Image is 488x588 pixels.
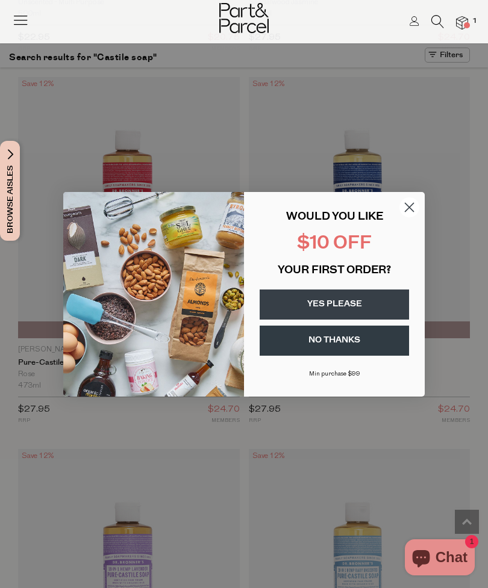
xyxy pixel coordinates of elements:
[456,16,468,29] a: 1
[278,265,391,276] span: YOUR FIRST ORDER?
[219,3,269,33] img: Part&Parcel
[260,289,409,320] button: YES PLEASE
[401,539,478,578] inbox-online-store-chat: Shopify online store chat
[309,371,360,377] span: Min purchase $99
[469,16,480,26] span: 1
[297,235,372,253] span: $10 OFF
[4,141,17,241] span: Browse Aisles
[63,192,244,397] img: 43fba0fb-7538-40bc-babb-ffb1a4d097bc.jpeg
[260,326,409,356] button: NO THANKS
[286,212,383,223] span: WOULD YOU LIKE
[399,197,420,218] button: Close dialog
